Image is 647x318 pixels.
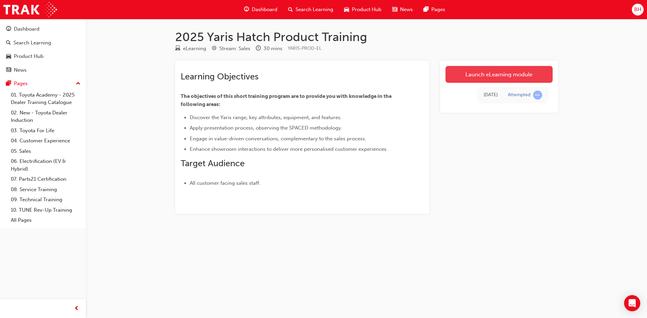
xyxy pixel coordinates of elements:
[175,46,180,52] span: learningResourceType_ELEARNING-icon
[400,6,413,13] span: News
[14,80,28,87] div: Pages
[283,3,339,16] a: search-iconSearch Learning
[6,81,11,87] span: pages-icon
[14,52,43,60] div: Product Hub
[264,45,282,52] div: 30 mins
[484,91,498,99] div: Fri Sep 19 2025 09:16:07 GMT+1000 (Australian Eastern Standard Time)
[14,66,27,74] div: News
[239,3,283,16] a: guage-iconDashboard
[8,156,83,174] a: 06. Electrification (EV & Hybrid)
[418,3,451,16] a: pages-iconPages
[6,40,11,46] span: search-icon
[634,6,641,13] span: BH
[431,6,445,13] span: Pages
[8,108,83,126] a: 02. New - Toyota Dealer Induction
[288,5,293,14] span: search-icon
[244,5,249,14] span: guage-icon
[8,215,83,225] a: All Pages
[8,90,83,108] a: 01. Toyota Academy - 2025 Dealer Training Catalogue
[3,77,83,90] button: Pages
[445,66,553,83] a: Launch eLearning module
[392,5,397,14] span: news-icon
[8,146,83,156] a: 05. Sales
[183,45,206,52] div: eLearning
[387,3,418,16] a: news-iconNews
[6,67,11,73] span: news-icon
[339,3,387,16] a: car-iconProduct Hub
[3,64,83,76] a: News
[212,44,250,53] div: Stream
[212,46,217,52] span: target-icon
[181,71,258,82] span: Learning Objectives
[181,93,393,107] span: The objectives of this short training program are to provide you with knowledge in the following ...
[8,174,83,184] a: 07. Parts21 Certification
[288,45,321,51] span: Learning resource code
[344,5,349,14] span: car-icon
[533,91,542,100] span: learningRecordVerb_ATTEMPT-icon
[14,25,39,33] div: Dashboard
[296,6,333,13] span: Search Learning
[424,5,429,14] span: pages-icon
[8,195,83,205] a: 09. Technical Training
[256,44,282,53] div: Duration
[624,295,640,311] div: Open Intercom Messenger
[181,158,245,169] span: Target Audience
[6,26,11,32] span: guage-icon
[190,146,388,152] span: Enhance showroom interactions to deliver more personalised customer experiences.
[219,45,250,52] div: Stream: Sales
[508,92,530,98] div: Attempted
[252,6,277,13] span: Dashboard
[175,30,558,44] h1: 2025 Yaris Hatch Product Training
[352,6,381,13] span: Product Hub
[632,4,644,15] button: BH
[6,54,11,60] span: car-icon
[74,305,79,313] span: prev-icon
[190,136,366,142] span: Engage in value-driven conversations, complementary to the sales process.
[8,136,83,146] a: 04. Customer Experience
[175,44,206,53] div: Type
[190,114,342,120] span: Discover the Yaris range, key attributes, equipment, and features.
[8,126,83,136] a: 03. Toyota For Life
[3,37,83,49] a: Search Learning
[3,2,57,17] img: Trak
[3,23,83,35] a: Dashboard
[190,180,260,186] span: All customer facing sales staff.
[3,22,83,77] button: DashboardSearch LearningProduct HubNews
[76,79,81,88] span: up-icon
[13,39,51,47] div: Search Learning
[256,46,261,52] span: clock-icon
[8,184,83,195] a: 08. Service Training
[3,50,83,63] a: Product Hub
[8,205,83,215] a: 10. TUNE Rev-Up Training
[190,125,342,131] span: Apply presentation process, observing the SPACED methodology.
